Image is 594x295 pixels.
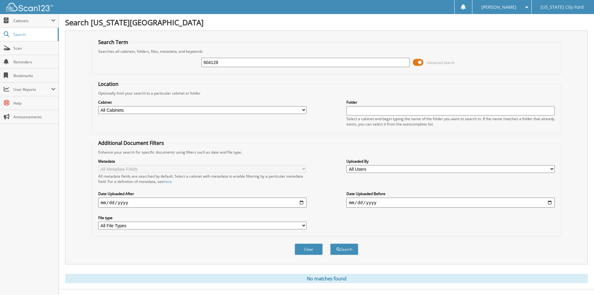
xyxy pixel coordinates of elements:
[346,159,555,164] label: Uploaded By
[13,46,56,51] span: Scan
[95,140,167,146] legend: Additional Document Filters
[98,159,307,164] label: Metadata
[346,191,555,196] label: Date Uploaded Before
[95,91,558,96] div: Optionally limit your search to a particular cabinet or folder
[98,215,307,220] label: File type
[98,198,307,208] input: start
[98,174,307,184] div: All metadata fields are searched by default. Select a cabinet with metadata to enable filtering b...
[65,274,588,283] div: No matches found
[98,191,307,196] label: Date Uploaded After
[13,32,55,37] span: Search
[95,49,558,54] div: Searches all cabinets, folders, files, metadata, and keywords
[13,114,56,120] span: Announcements
[346,198,555,208] input: end
[164,179,172,184] a: here
[13,59,56,65] span: Reminders
[65,17,588,27] h1: Search [US_STATE][GEOGRAPHIC_DATA]
[13,101,56,106] span: Help
[13,87,51,92] span: User Reports
[98,100,307,105] label: Cabinet
[295,243,323,255] button: Clear
[95,81,122,87] legend: Location
[95,150,558,155] div: Enhance your search for specific documents using filters such as date and file type.
[330,243,358,255] button: Search
[427,60,455,65] span: Advanced Search
[13,73,56,78] span: Bookmarks
[95,39,131,46] legend: Search Term
[346,116,555,127] div: Select a cabinet and begin typing the name of the folder you want to search in. If the name match...
[541,5,584,9] span: [US_STATE] City Ford
[346,100,555,105] label: Folder
[481,5,516,9] span: [PERSON_NAME]
[6,3,53,11] img: scan123-logo-white.svg
[13,18,51,23] span: Cabinets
